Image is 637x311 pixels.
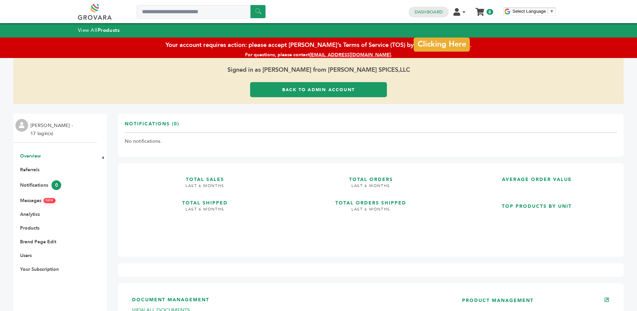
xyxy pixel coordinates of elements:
span: 0 [487,9,493,15]
td: No notifications. [125,133,617,150]
a: TOTAL ORDERS LAST 6 MONTHS TOTAL ORDERS SHIPPED LAST 6 MONTHS [291,170,451,245]
a: TOTAL SALES LAST 6 MONTHS TOTAL SHIPPED LAST 6 MONTHS [125,170,285,245]
a: Brand Page Edit [20,239,56,245]
h3: AVERAGE ORDER VALUE [456,170,617,183]
a: Dashboard [415,9,443,15]
input: Search a product or brand... [137,5,266,18]
h4: LAST 6 MONTHS [291,206,451,217]
a: Clicking Here [414,38,470,52]
span: Select Language [513,9,546,14]
h4: LAST 6 MONTHS [125,183,285,194]
h3: TOTAL ORDERS SHIPPED [291,193,451,206]
span: ▼ [550,9,554,14]
a: View AllProducts [78,27,120,34]
a: Overview [20,153,41,159]
h3: TOTAL ORDERS [291,170,451,183]
a: PRODUCT MANAGEMENT [462,297,534,304]
h3: DOCUMENT MANAGEMENT [132,297,442,307]
h3: TOTAL SALES [125,170,285,183]
a: MessagesNEW [20,197,56,204]
h3: Notifications (0) [125,121,179,132]
h4: LAST 6 MONTHS [291,183,451,194]
span: Signed in as [PERSON_NAME] from [PERSON_NAME] SPICES,LLC [13,58,624,82]
a: AVERAGE ORDER VALUE [456,170,617,191]
li: [PERSON_NAME] - 17 login(s) [30,122,75,138]
a: [EMAIL_ADDRESS][DOMAIN_NAME] [310,52,391,58]
span: 0 [51,180,61,190]
a: Products [20,225,39,231]
strong: Products [98,27,120,34]
a: Analytics [20,211,40,217]
h3: TOTAL SHIPPED [125,193,285,206]
a: Referrals [20,167,39,173]
img: profile.png [15,119,28,132]
span: NEW [43,198,56,203]
a: TOP PRODUCTS BY UNIT [456,197,617,245]
h3: TOP PRODUCTS BY UNIT [456,197,617,210]
a: Users [20,252,32,259]
h4: LAST 6 MONTHS [125,206,285,217]
a: Your Subscription [20,266,59,272]
a: My Cart [476,6,484,13]
a: Select Language​ [513,9,554,14]
a: Notifications0 [20,182,61,188]
a: Back to Admin Account [250,82,387,97]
